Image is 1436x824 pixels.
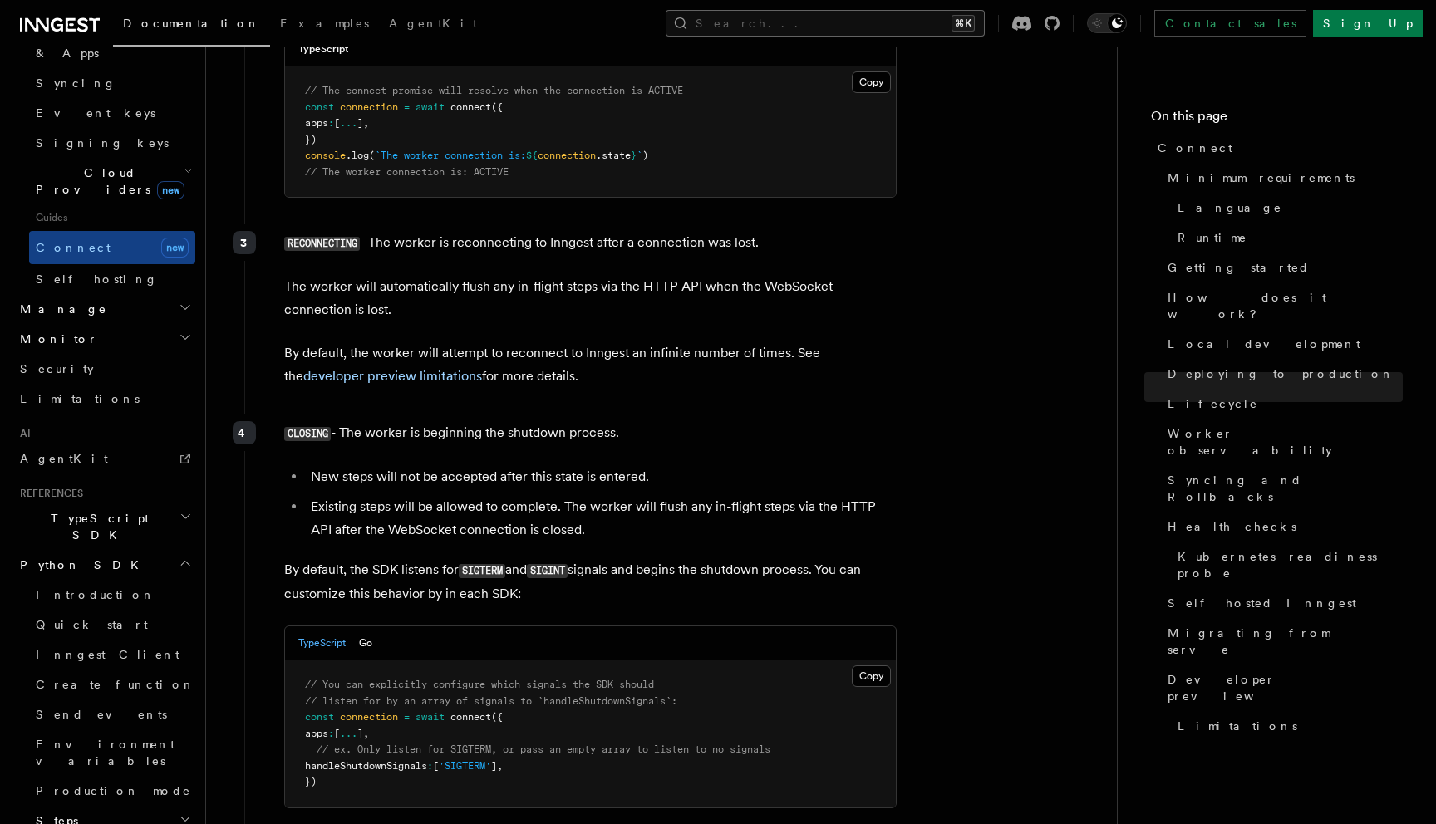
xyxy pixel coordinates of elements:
a: Kubernetes readiness probe [1171,542,1403,588]
a: Limitations [1171,711,1403,741]
span: new [157,181,184,199]
a: Inngest Client [29,640,195,669]
a: Security [13,354,195,384]
a: Worker observability [1161,419,1403,465]
a: Health checks [1161,512,1403,542]
button: Copy [852,71,891,93]
span: [ [334,117,340,129]
span: Documentation [123,17,260,30]
span: Event keys [36,106,155,120]
span: Introduction [36,588,155,601]
span: `The worker connection is: [375,150,526,161]
span: Inngest Client [36,648,179,661]
span: // listen for by an array of signals to `handleShutdownSignals`: [305,695,677,707]
span: connection [340,101,398,113]
span: Guides [29,204,195,231]
a: Deploying to production [1161,359,1403,389]
span: ${ [526,150,538,161]
span: console [305,150,346,161]
span: ] [357,117,363,129]
a: AgentKit [379,5,487,45]
p: - The worker is beginning the shutdown process. [284,421,897,445]
span: Lifecycle [1168,395,1258,412]
span: // The connect promise will resolve when the connection is ACTIVE [305,85,683,96]
span: // You can explicitly configure which signals the SDK should [305,679,654,690]
span: 'SIGTERM' [439,760,491,772]
span: .log [346,150,369,161]
span: : [427,760,433,772]
a: Syncing [29,68,195,98]
span: ] [491,760,497,772]
span: Create function [36,678,195,691]
span: // The worker connection is: ACTIVE [305,166,509,178]
span: Self hosting [36,272,158,286]
a: Send events [29,699,195,729]
a: Local development [1161,329,1403,359]
span: await [416,101,445,113]
a: AgentKit [13,444,195,473]
span: Runtime [1178,229,1247,246]
span: Getting started [1168,259,1310,276]
span: [ [334,728,340,739]
span: AI [13,427,31,440]
a: Environment variables [29,729,195,776]
span: TypeScript SDK [13,510,179,543]
li: New steps will not be accepted after this state is entered. [306,465,897,488]
button: Go [359,626,372,660]
a: How does it work? [1161,282,1403,329]
a: Documentation [113,5,270,47]
span: ({ [491,101,503,113]
span: apps [305,728,328,739]
a: Signing keys [29,128,195,158]
span: connection [538,150,596,161]
a: developer preview limitations [303,368,482,384]
a: Syncing and Rollbacks [1161,465,1403,512]
code: CLOSING [284,427,331,441]
span: , [363,117,369,129]
span: Security [20,362,94,375]
span: = [404,711,410,723]
a: Introduction [29,580,195,610]
a: Production mode [29,776,195,806]
a: Quick start [29,610,195,640]
span: AgentKit [20,452,108,465]
span: References [13,487,83,500]
p: - The worker is reconnecting to Inngest after a connection was lost. [284,231,897,255]
span: Examples [280,17,369,30]
div: 3 [233,231,256,254]
a: Lifecycle [1161,389,1403,419]
a: Migrating from serve [1161,618,1403,665]
span: Migrating from serve [1168,625,1403,658]
li: Existing steps will be allowed to complete. The worker will flush any in-flight steps via the HTT... [306,495,897,542]
button: TypeScript SDK [13,503,195,550]
span: }) [305,134,317,145]
a: Getting started [1161,253,1403,282]
span: .state [596,150,631,161]
span: Limitations [20,392,140,405]
span: Health checks [1168,518,1296,535]
span: connect [450,711,491,723]
h4: On this page [1151,106,1403,133]
p: By default, the worker will attempt to reconnect to Inngest an infinite number of times. See the ... [284,341,897,388]
a: Self hosted Inngest [1161,588,1403,618]
a: Developer preview [1161,665,1403,711]
a: Limitations [13,384,195,414]
kbd: ⌘K [952,15,975,32]
span: Manage [13,301,107,317]
code: RECONNECTING [284,237,360,251]
span: = [404,101,410,113]
span: : [328,728,334,739]
span: Worker observability [1168,425,1403,459]
a: Connectnew [29,231,195,264]
span: Python SDK [13,557,149,573]
span: : [328,117,334,129]
span: new [161,238,189,257]
span: Self hosted Inngest [1168,595,1356,611]
span: const [305,101,334,113]
span: Send events [36,708,167,721]
a: Connect [1151,133,1403,163]
span: const [305,711,334,723]
a: Minimum requirements [1161,163,1403,193]
span: Cloud Providers [29,164,184,198]
span: ... [340,728,357,739]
